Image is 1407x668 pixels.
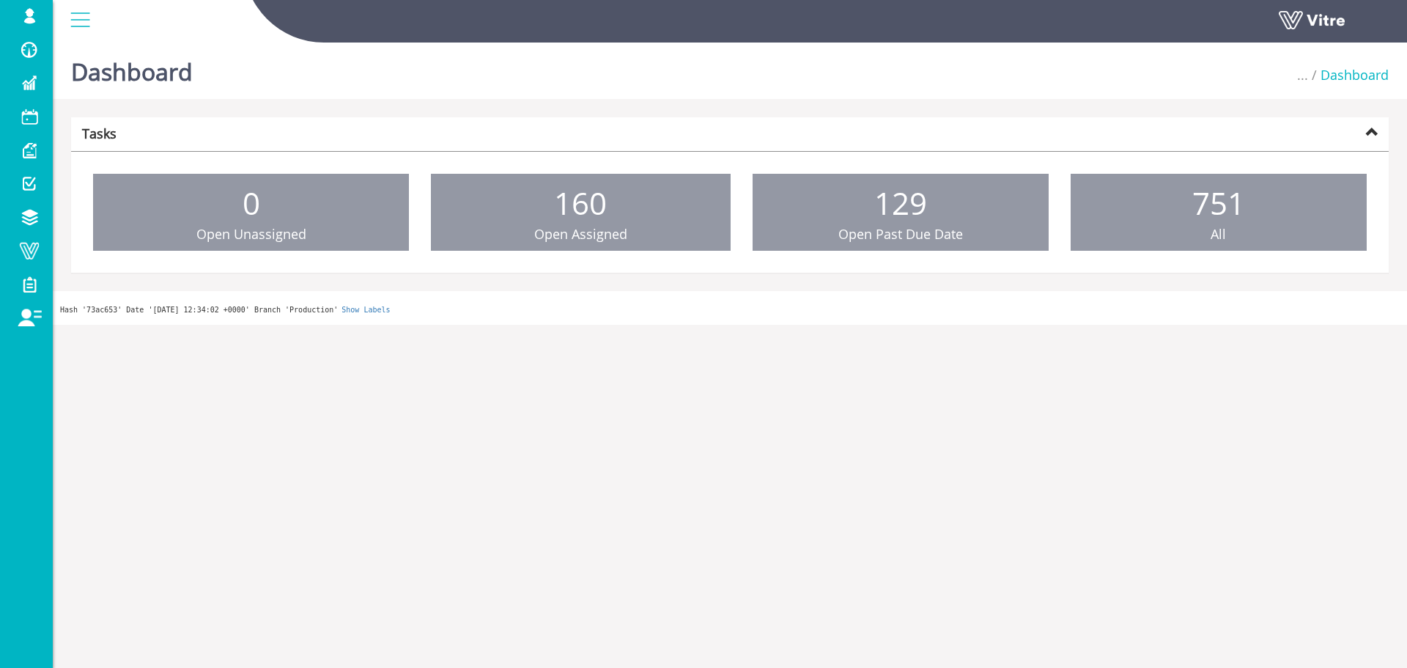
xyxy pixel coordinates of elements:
[1192,182,1245,224] span: 751
[554,182,607,224] span: 160
[1071,174,1367,252] a: 751 All
[838,225,963,243] span: Open Past Due Date
[60,306,338,314] span: Hash '73ac653' Date '[DATE] 12:34:02 +0000' Branch 'Production'
[1211,225,1226,243] span: All
[243,182,260,224] span: 0
[82,125,117,142] strong: Tasks
[341,306,390,314] a: Show Labels
[196,225,306,243] span: Open Unassigned
[1297,66,1308,84] span: ...
[1308,66,1389,85] li: Dashboard
[874,182,927,224] span: 129
[93,174,409,252] a: 0 Open Unassigned
[71,37,193,99] h1: Dashboard
[753,174,1049,252] a: 129 Open Past Due Date
[431,174,730,252] a: 160 Open Assigned
[534,225,627,243] span: Open Assigned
